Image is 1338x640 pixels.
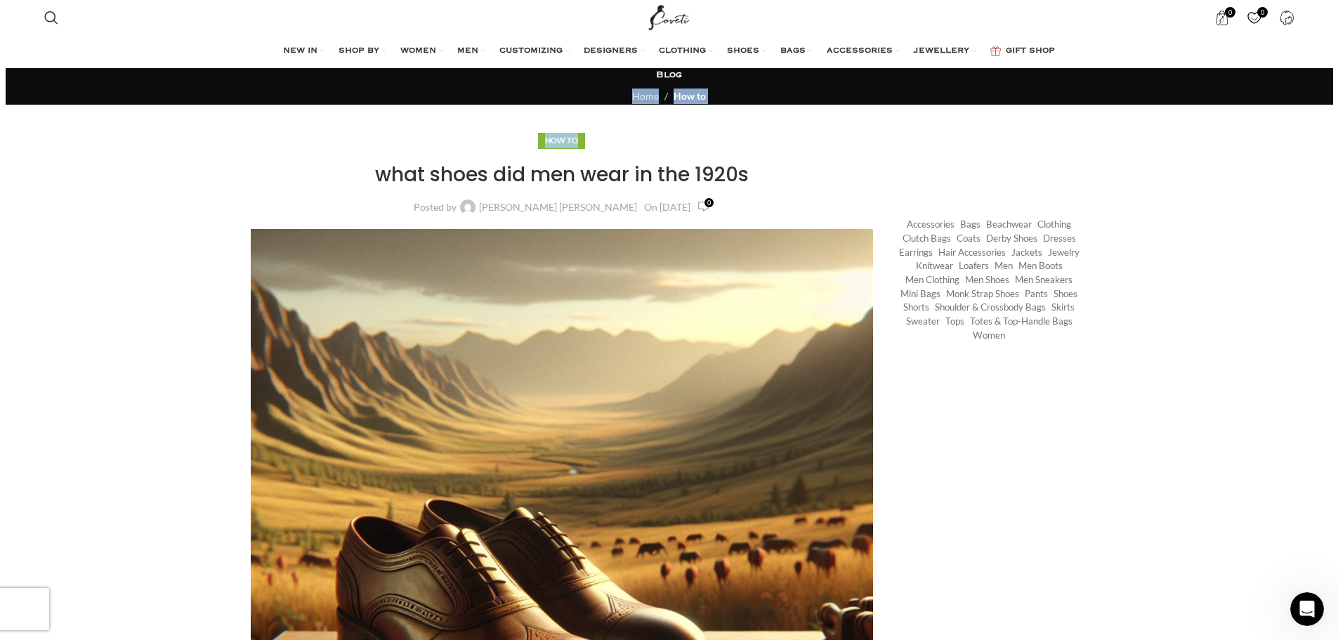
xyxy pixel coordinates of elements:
span: ACCESSORIES [827,46,893,57]
a: Coats (414 items) [957,232,980,245]
span: CUSTOMIZING [499,46,563,57]
a: How to [674,90,706,102]
a: Clothing (18,143 items) [1037,218,1071,231]
a: BAGS [780,37,813,65]
a: Shoulder & Crossbody Bags (673 items) [935,301,1046,314]
span: 0 [1225,7,1235,18]
a: Accessories (745 items) [907,218,955,231]
a: DESIGNERS [584,37,645,65]
div: Main navigation [37,37,1301,65]
time: On [DATE] [644,201,690,213]
a: GIFT SHOP [990,37,1055,65]
a: SHOP BY [339,37,386,65]
a: Men Sneakers (154 items) [1015,273,1073,287]
a: Earrings (185 items) [899,246,933,259]
a: Beachwear (451 items) [986,218,1032,231]
img: author-avatar [460,200,475,215]
a: Jackets (1,158 items) [1011,246,1042,259]
a: Men Clothing (418 items) [905,273,959,287]
div: My Wishlist [1240,4,1268,32]
a: MEN [457,37,485,65]
span: GIFT SHOP [1006,46,1055,57]
span: NEW IN [283,46,317,57]
a: How to [545,136,578,145]
a: Derby shoes (233 items) [986,232,1037,245]
a: Dresses (9,518 items) [1043,232,1076,245]
a: CUSTOMIZING [499,37,570,65]
a: Women (21,403 items) [973,329,1005,342]
a: Search [37,4,65,32]
a: Tops (2,860 items) [945,315,964,328]
a: SHOES [727,37,766,65]
a: WOMEN [400,37,443,65]
a: Mini Bags (369 items) [900,287,940,301]
a: 0 [1240,4,1268,32]
span: CLOTHING [659,46,706,57]
span: 0 [704,198,714,207]
h1: what shoes did men wear in the 1920s [251,161,874,188]
a: Sweater (241 items) [906,315,940,328]
a: Hair Accessories (245 items) [938,246,1006,259]
a: Men (1,906 items) [995,259,1013,273]
h3: Blog [656,69,682,81]
a: Site logo [645,11,693,22]
a: Shorts (296 items) [903,301,929,314]
a: Men Boots (296 items) [1018,259,1063,273]
span: BAGS [780,46,806,57]
iframe: Intercom live chat [1290,592,1324,626]
a: Knitwear (472 items) [916,259,953,273]
a: 0 [697,199,710,215]
a: Pants (1,320 items) [1025,287,1048,301]
span: SHOES [727,46,759,57]
a: Monk strap shoes (262 items) [946,287,1019,301]
a: Totes & Top-Handle Bags (361 items) [970,315,1073,328]
span: JEWELLERY [914,46,969,57]
a: Jewelry (409 items) [1048,246,1080,259]
a: ACCESSORIES [827,37,900,65]
a: Men Shoes (1,372 items) [965,273,1009,287]
span: 0 [1257,7,1268,18]
span: Posted by [414,202,457,212]
a: JEWELLERY [914,37,976,65]
a: CLOTHING [659,37,713,65]
span: MEN [457,46,478,57]
a: Clutch Bags (155 items) [903,232,951,245]
a: Loafers (193 items) [959,259,989,273]
a: Skirts (1,010 items) [1051,301,1075,314]
a: [PERSON_NAME] [PERSON_NAME] [479,202,637,212]
a: Home [632,90,659,102]
a: Bags (1,747 items) [960,218,980,231]
a: 0 [1207,4,1236,32]
span: DESIGNERS [584,46,638,57]
a: NEW IN [283,37,324,65]
span: WOMEN [400,46,436,57]
img: GiftBag [990,46,1001,55]
a: Shoes (294 items) [1054,287,1077,301]
span: SHOP BY [339,46,379,57]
